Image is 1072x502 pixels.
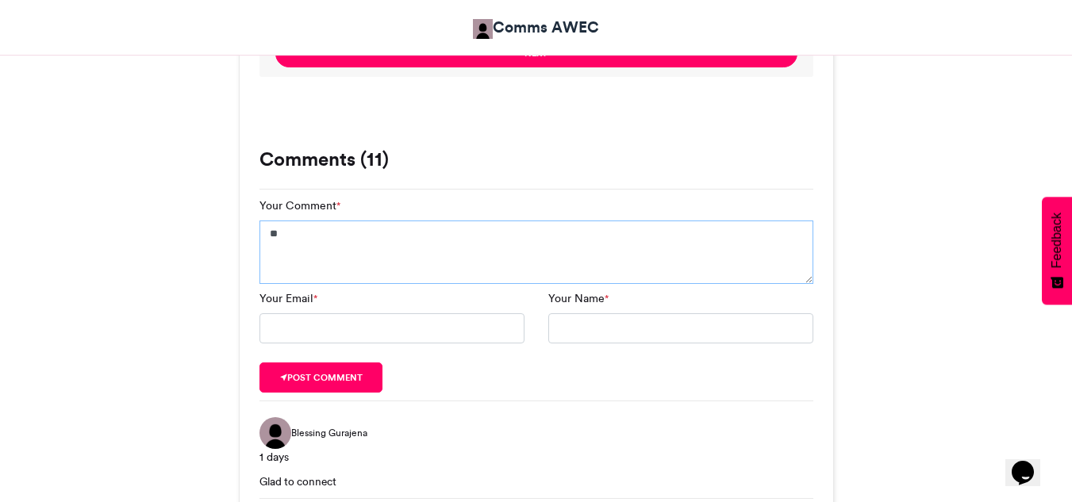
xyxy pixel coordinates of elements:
button: Post comment [259,362,383,393]
img: Blessing [259,417,291,449]
div: Glad to connect [259,473,813,489]
h3: Comments (11) [259,150,813,169]
img: Comms AWEC [473,19,493,39]
span: Blessing Gurajena [291,426,367,440]
label: Your Name [548,290,609,307]
div: 1 days [259,449,813,466]
iframe: chat widget [1005,439,1056,486]
label: Your Email [259,290,317,307]
span: Feedback [1050,213,1064,268]
label: Your Comment [259,197,340,214]
button: Feedback - Show survey [1042,197,1072,305]
a: Comms AWEC [473,16,599,39]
